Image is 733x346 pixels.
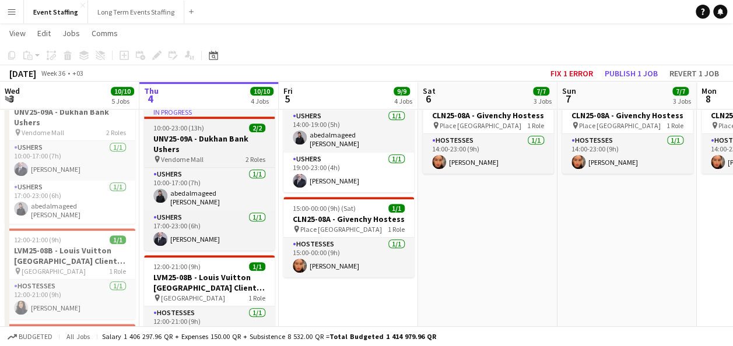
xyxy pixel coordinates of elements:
span: 3 [3,92,20,105]
h3: LVM25-08B - Louis Vuitton [GEOGRAPHIC_DATA] Client Advisor [144,272,275,293]
app-card-role: Hostesses1/115:00-00:00 (9h)[PERSON_NAME] [283,238,414,277]
app-card-role: Hostesses1/112:00-21:00 (9h)[PERSON_NAME] [5,280,135,319]
span: Sat [423,86,436,96]
h3: UNV25-09A - Dukhan Bank Ushers [5,107,135,128]
h3: CLN25-08A - Givenchy Hostess [562,110,693,121]
span: 7 [560,92,576,105]
span: [GEOGRAPHIC_DATA] [161,294,225,302]
span: Vendome Mall [161,155,204,164]
span: Place [GEOGRAPHIC_DATA] [440,121,521,130]
span: 5 [282,92,293,105]
app-job-card: 14:00-23:00 (9h)1/1CLN25-08A - Givenchy Hostess Place [GEOGRAPHIC_DATA]1 RoleHostesses1/114:00-23... [423,93,553,174]
span: 9/9 [394,87,410,96]
span: 10/10 [111,87,134,96]
span: 1 Role [667,121,683,130]
span: 1 Role [388,225,405,234]
span: Vendome Mall [22,128,64,137]
span: Place [GEOGRAPHIC_DATA] [579,121,661,130]
span: 7/7 [672,87,689,96]
span: 8 [700,92,717,105]
div: 3 Jobs [534,97,552,105]
app-card-role: Hostesses1/114:00-23:00 (9h)[PERSON_NAME] [423,134,553,174]
span: 1 Role [527,121,544,130]
span: Budgeted [19,333,52,341]
a: Jobs [58,26,85,41]
span: 15:00-00:00 (9h) (Sat) [293,204,356,213]
span: Week 36 [38,69,68,77]
div: In progress [144,107,275,116]
button: Publish 1 job [600,66,662,81]
div: +03 [72,69,83,77]
span: All jobs [64,332,92,341]
span: [GEOGRAPHIC_DATA] [22,267,86,276]
app-job-card: 15:00-00:00 (9h) (Sat)1/1CLN25-08A - Givenchy Hostess Place [GEOGRAPHIC_DATA]1 RoleHostesses1/115... [283,197,414,277]
a: Edit [33,26,55,41]
app-card-role: Hostesses1/114:00-23:00 (9h)[PERSON_NAME] [562,134,693,174]
span: 10:00-23:00 (13h) [153,123,204,132]
span: Fri [283,86,293,96]
div: 4 Jobs [251,97,273,105]
button: Budgeted [6,330,54,343]
app-card-role: Ushers1/119:00-23:00 (4h)[PERSON_NAME] [283,153,414,192]
a: Comms [87,26,122,41]
span: 2 Roles [245,155,265,164]
span: 1 Role [248,294,265,302]
div: 4 Jobs [394,97,412,105]
span: Place [GEOGRAPHIC_DATA] [300,225,382,234]
app-job-card: 14:00-23:00 (9h)2/2UNV25-09A - Dukhan Bank Ushers Vendome Mall2 RolesUshers1/114:00-19:00 (5h)abe... [283,58,414,192]
button: Long Term Events Staffing [88,1,184,23]
button: Fix 1 error [546,66,598,81]
span: 4 [142,92,159,105]
span: 7/7 [533,87,549,96]
h3: CLN25-08A - Givenchy Hostess [423,110,553,121]
app-card-role: Ushers1/114:00-19:00 (5h)abedalmageed [PERSON_NAME] [283,110,414,153]
span: Comms [92,28,118,38]
span: 10/10 [250,87,273,96]
app-card-role: Ushers1/110:00-17:00 (7h)abedalmageed [PERSON_NAME] [144,168,275,211]
div: [DATE] [9,68,36,79]
div: 3 Jobs [673,97,691,105]
div: 5 Jobs [111,97,134,105]
span: Thu [144,86,159,96]
app-job-card: 10:00-23:00 (13h)2/2UNV25-09A - Dukhan Bank Ushers Vendome Mall2 RolesUshers1/110:00-17:00 (7h)[P... [5,90,135,224]
span: Wed [5,86,20,96]
span: 1 Role [109,267,126,276]
span: View [9,28,26,38]
span: Total Budgeted 1 414 979.96 QR [329,332,436,341]
app-job-card: In progress10:00-23:00 (13h)2/2UNV25-09A - Dukhan Bank Ushers Vendome Mall2 RolesUshers1/110:00-1... [144,107,275,250]
span: 1/1 [249,262,265,271]
button: Event Staffing [24,1,88,23]
span: 6 [421,92,436,105]
span: Mon [702,86,717,96]
span: 12:00-21:00 (9h) [153,262,201,271]
span: 2/2 [249,123,265,132]
app-card-role: Ushers1/117:00-23:00 (6h)[PERSON_NAME] [144,211,275,250]
app-card-role: Hostesses1/112:00-21:00 (9h)[PERSON_NAME] [144,306,275,346]
app-job-card: 14:00-23:00 (9h)1/1CLN25-08A - Givenchy Hostess Place [GEOGRAPHIC_DATA]1 RoleHostesses1/114:00-23... [562,93,693,174]
app-card-role: Ushers1/110:00-17:00 (7h)[PERSON_NAME] [5,141,135,181]
span: 1/1 [388,204,405,213]
span: Sun [562,86,576,96]
a: View [5,26,30,41]
span: 2 Roles [106,128,126,137]
h3: CLN25-08A - Givenchy Hostess [283,214,414,224]
div: Salary 1 406 297.96 QR + Expenses 150.00 QR + Subsistence 8 532.00 QR = [102,332,436,341]
h3: UNV25-09A - Dukhan Bank Ushers [144,133,275,154]
button: Revert 1 job [665,66,724,81]
app-job-card: 12:00-21:00 (9h)1/1LVM25-08B - Louis Vuitton [GEOGRAPHIC_DATA] Client Advisor [GEOGRAPHIC_DATA]1 ... [5,228,135,319]
span: Jobs [62,28,80,38]
app-card-role: Ushers1/117:00-23:00 (6h)abedalmageed [PERSON_NAME] [5,181,135,224]
h3: LVM25-08B - Louis Vuitton [GEOGRAPHIC_DATA] Client Advisor [5,245,135,266]
span: Edit [37,28,51,38]
app-job-card: 12:00-21:00 (9h)1/1LVM25-08B - Louis Vuitton [GEOGRAPHIC_DATA] Client Advisor [GEOGRAPHIC_DATA]1 ... [144,255,275,346]
span: 1/1 [110,235,126,244]
span: 12:00-21:00 (9h) [14,235,61,244]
